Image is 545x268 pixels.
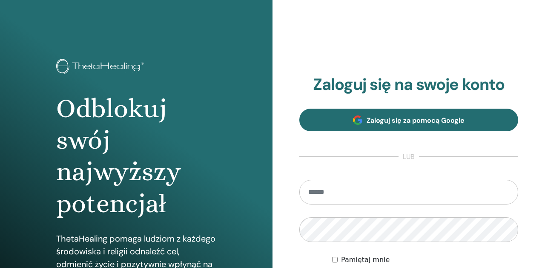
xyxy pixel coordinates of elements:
[56,93,181,219] font: Odblokuj swój najwyższy potencjał
[299,109,518,131] a: Zaloguj się za pomocą Google
[403,152,415,161] font: Lub
[341,256,390,264] font: Pamiętaj mnie
[367,116,465,125] font: Zaloguj się za pomocą Google
[313,74,505,95] font: Zaloguj się na swoje konto
[332,255,518,265] div: Utrzymuj moje uwierzytelnienie na czas nieokreślony lub do momentu ręcznego wylogowania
